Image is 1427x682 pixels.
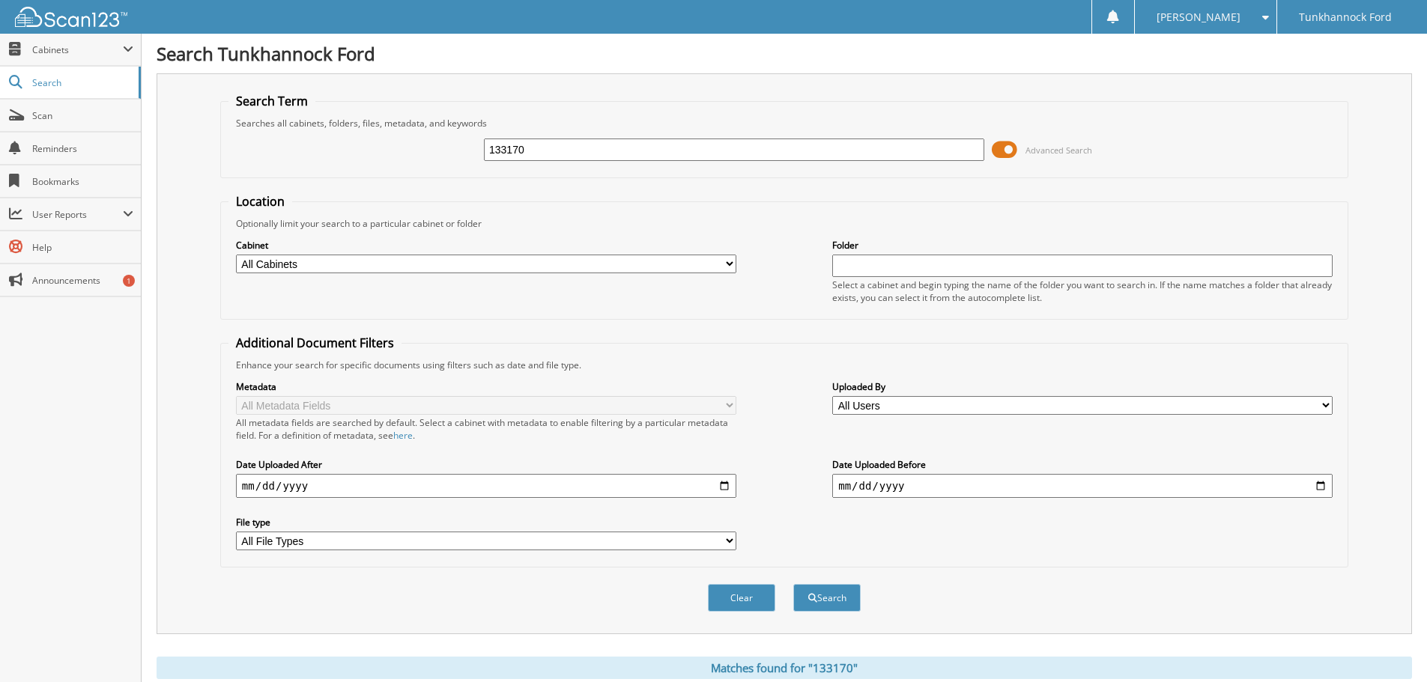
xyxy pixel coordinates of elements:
[32,109,133,122] span: Scan
[32,142,133,155] span: Reminders
[32,208,123,221] span: User Reports
[157,657,1412,679] div: Matches found for "133170"
[236,239,736,252] label: Cabinet
[228,335,402,351] legend: Additional Document Filters
[708,584,775,612] button: Clear
[157,41,1412,66] h1: Search Tunkhannock Ford
[236,516,736,529] label: File type
[15,7,127,27] img: scan123-logo-white.svg
[228,217,1340,230] div: Optionally limit your search to a particular cabinet or folder
[32,175,133,188] span: Bookmarks
[832,458,1333,471] label: Date Uploaded Before
[228,193,292,210] legend: Location
[832,474,1333,498] input: end
[123,275,135,287] div: 1
[832,278,1333,304] div: Select a cabinet and begin typing the name of the folder you want to search in. If the name match...
[793,584,861,612] button: Search
[832,380,1333,393] label: Uploaded By
[32,274,133,287] span: Announcements
[236,458,736,471] label: Date Uploaded After
[236,380,736,393] label: Metadata
[228,93,315,109] legend: Search Term
[1157,13,1240,22] span: [PERSON_NAME]
[32,76,131,89] span: Search
[1025,144,1092,156] span: Advanced Search
[832,239,1333,252] label: Folder
[236,416,736,442] div: All metadata fields are searched by default. Select a cabinet with metadata to enable filtering b...
[32,43,123,56] span: Cabinets
[1299,13,1392,22] span: Tunkhannock Ford
[32,241,133,254] span: Help
[228,117,1340,130] div: Searches all cabinets, folders, files, metadata, and keywords
[236,474,736,498] input: start
[228,359,1340,371] div: Enhance your search for specific documents using filters such as date and file type.
[393,429,413,442] a: here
